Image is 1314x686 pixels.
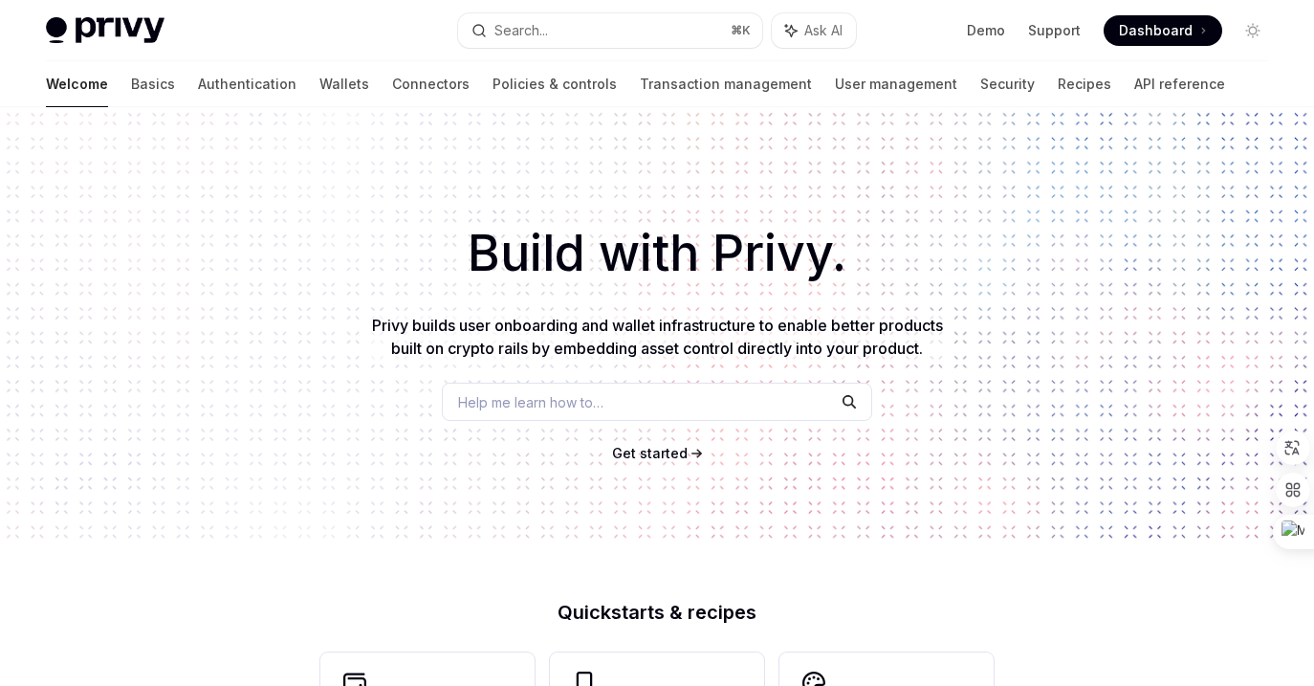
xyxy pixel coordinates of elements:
[320,603,994,622] h2: Quickstarts & recipes
[804,21,843,40] span: Ask AI
[1134,61,1225,107] a: API reference
[372,316,943,358] span: Privy builds user onboarding and wallet infrastructure to enable better products built on crypto ...
[458,392,603,412] span: Help me learn how to…
[980,61,1035,107] a: Security
[198,61,296,107] a: Authentication
[772,13,856,48] button: Ask AI
[1119,21,1193,40] span: Dashboard
[835,61,957,107] a: User management
[46,61,108,107] a: Welcome
[1028,21,1081,40] a: Support
[458,13,761,48] button: Search...⌘K
[494,19,548,42] div: Search...
[319,61,369,107] a: Wallets
[131,61,175,107] a: Basics
[1058,61,1111,107] a: Recipes
[612,445,688,461] span: Get started
[392,61,470,107] a: Connectors
[31,216,1283,291] h1: Build with Privy.
[731,23,751,38] span: ⌘ K
[1237,15,1268,46] button: Toggle dark mode
[493,61,617,107] a: Policies & controls
[640,61,812,107] a: Transaction management
[46,17,164,44] img: light logo
[967,21,1005,40] a: Demo
[612,444,688,463] a: Get started
[1104,15,1222,46] a: Dashboard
